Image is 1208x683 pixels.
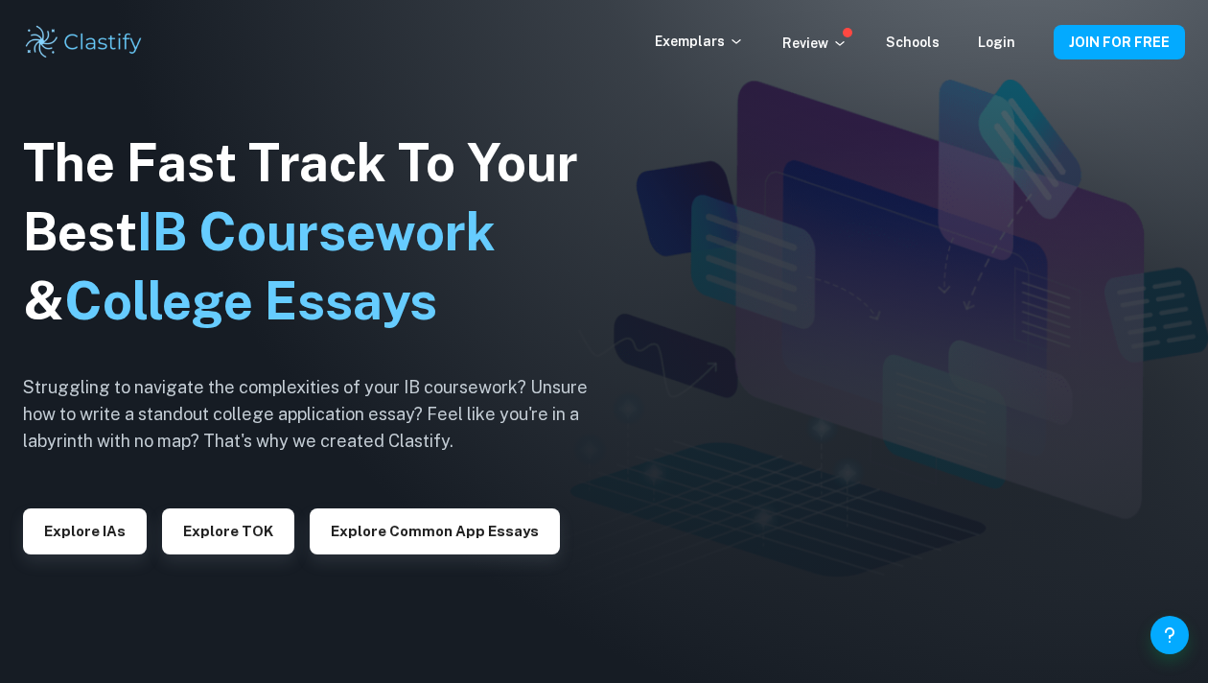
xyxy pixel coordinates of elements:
[23,23,145,61] img: Clastify logo
[162,521,294,539] a: Explore TOK
[23,508,147,554] button: Explore IAs
[655,31,744,52] p: Exemplars
[162,508,294,554] button: Explore TOK
[23,129,617,336] h1: The Fast Track To Your Best &
[137,201,496,262] span: IB Coursework
[1150,616,1189,654] button: Help and Feedback
[782,33,848,54] p: Review
[310,508,560,554] button: Explore Common App essays
[978,35,1015,50] a: Login
[23,374,617,455] h6: Struggling to navigate the complexities of your IB coursework? Unsure how to write a standout col...
[886,35,940,50] a: Schools
[1054,25,1185,59] button: JOIN FOR FREE
[310,521,560,539] a: Explore Common App essays
[64,271,437,331] span: College Essays
[23,521,147,539] a: Explore IAs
